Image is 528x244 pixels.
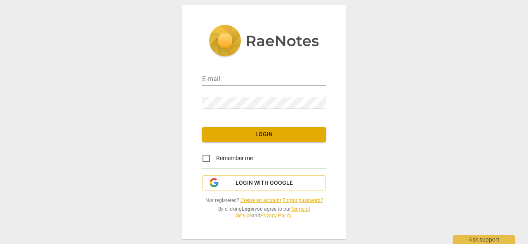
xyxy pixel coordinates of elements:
button: Login with Google [202,175,326,191]
span: Login [209,130,319,139]
a: Create an account [240,198,281,203]
a: Forgot password? [283,198,323,203]
a: Privacy Policy [260,213,291,218]
img: 5ac2273c67554f335776073100b6d88f.svg [209,25,319,58]
span: Remember me [216,154,253,163]
span: Not registered? | [202,197,326,204]
a: Terms of Service [236,206,310,219]
button: Login [202,127,326,142]
span: Login with Google [236,179,293,187]
b: Login [242,206,255,212]
div: Ask support [453,235,515,244]
span: By clicking you agree to our and . [202,206,326,219]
